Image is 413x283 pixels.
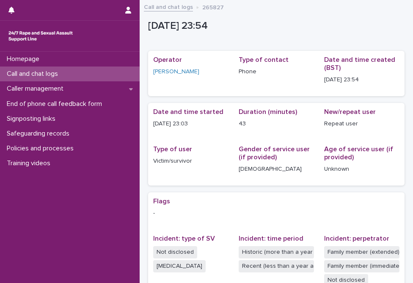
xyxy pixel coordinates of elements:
p: Unknown [324,165,399,174]
span: Age of service user (if provided) [324,146,393,161]
a: [PERSON_NAME] [153,67,199,76]
p: Victim/survivor [153,157,229,166]
p: Training videos [3,159,57,167]
span: Incident: type of SV [153,235,215,242]
p: [DATE] 23:03 [153,119,229,128]
p: End of phone call feedback form [3,100,109,108]
img: rhQMoQhaT3yELyF149Cw [7,28,74,44]
p: Repeat user [324,119,399,128]
p: Safeguarding records [3,130,76,138]
span: Family member (immediate) [324,260,399,272]
p: Caller management [3,85,70,93]
p: Policies and processes [3,144,80,153]
span: Type of contact [239,56,289,63]
span: Type of user [153,146,192,153]
p: [DATE] 23:54 [324,75,399,84]
p: Phone [239,67,314,76]
p: Call and chat logs [3,70,65,78]
span: Date and time started [153,108,223,115]
span: Family member (extended) [324,246,399,258]
span: [MEDICAL_DATA] [153,260,206,272]
span: Duration (minutes) [239,108,297,115]
a: Call and chat logs [144,2,193,11]
p: Homepage [3,55,46,63]
p: 265827 [202,2,224,11]
span: Operator [153,56,182,63]
span: Incident: perpetrator [324,235,389,242]
span: Date and time created (BST) [324,56,395,71]
span: Not disclosed [153,246,197,258]
span: Historic (more than a year ago) [239,246,314,258]
span: New/repeat user [324,108,376,115]
p: 43 [239,119,314,128]
span: Flags [153,198,170,205]
span: Gender of service user (if provided) [239,146,310,161]
p: [DEMOGRAPHIC_DATA] [239,165,314,174]
span: Recent (less than a year ago) [239,260,314,272]
p: - [153,209,399,218]
p: [DATE] 23:54 [148,20,401,32]
span: Incident: time period [239,235,303,242]
p: Signposting links [3,115,62,123]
